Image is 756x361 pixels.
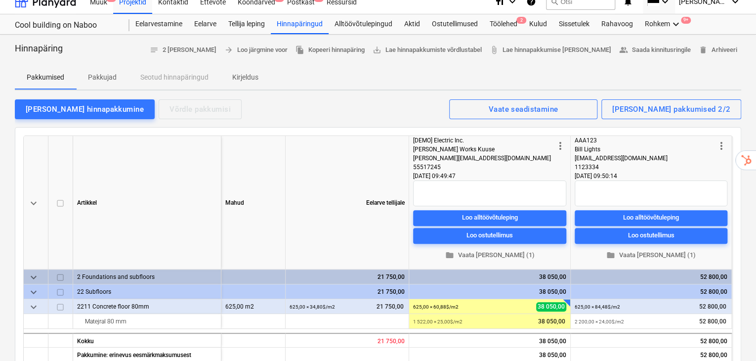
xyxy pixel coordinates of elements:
a: Tellija leping [222,14,271,34]
a: Rahavoog [595,14,639,34]
div: 1123334 [575,163,715,172]
span: 38 050,00 [537,317,566,326]
div: Cool building on Naboo [15,20,118,31]
span: 2 [516,17,526,24]
div: [PERSON_NAME] Works Kuuse [413,145,554,154]
button: Loo ostutellimus [413,227,566,243]
p: Pakkujad [88,72,117,83]
div: [PERSON_NAME] pakkumised 2/2 [612,103,730,116]
div: 2211 Concrete floor 80mm [77,299,217,314]
a: Alltöövõtulepingud [329,14,398,34]
div: Eelarvestamine [129,14,188,34]
p: Hinnapäring [15,43,63,54]
div: Matejral 80 mm [77,314,217,329]
button: Loo järgmine voor [220,43,292,58]
span: 21 750,00 [376,303,405,311]
a: Sissetulek [553,14,595,34]
small: 1 522,00 × 25,00$ / m2 [413,319,462,324]
button: [PERSON_NAME] pakkumised 2/2 [601,99,741,119]
i: keyboard_arrow_down [670,18,682,30]
div: Mahud [221,136,286,270]
small: 2 200,00 × 24,00$ / m2 [575,319,624,324]
span: Lae hinnapakkumise [PERSON_NAME] [490,45,611,56]
div: Loo ostutellimus [628,230,674,241]
span: [PERSON_NAME][EMAIL_ADDRESS][DOMAIN_NAME] [413,155,551,162]
div: [DATE] 09:50:14 [575,172,727,180]
button: Vaata [PERSON_NAME] (1) [575,247,727,263]
div: Eelarve tellijale [286,136,409,270]
div: 21 750,00 [286,333,409,348]
div: [DEMO] Electric Inc. [413,136,554,145]
div: Loo alltöövõtuleping [623,212,679,224]
span: Vaata [PERSON_NAME] (1) [579,249,723,261]
button: Loo alltöövõtuleping [413,210,566,226]
span: 52 800,00 [698,317,727,326]
span: delete [699,45,708,54]
button: Kopeeri hinnapäring [292,43,369,58]
a: Kulud [523,14,553,34]
div: 55517245 [413,163,554,172]
a: Eelarve [188,14,222,34]
a: Hinnapäringud [271,14,329,34]
span: Loo järgmine voor [224,45,288,56]
div: Kokku [73,333,221,348]
div: 625,00 m2 [221,299,286,314]
span: 52 800,00 [698,303,727,311]
span: people_alt [619,45,628,54]
span: attach_file [490,45,499,54]
span: Lae hinnapakkumiste võrdlustabel [373,45,482,56]
span: Arhiveeri [699,45,737,56]
button: Vaate seadistamine [449,99,597,119]
div: 52 800,00 [575,270,727,284]
button: Loo alltöövõtuleping [575,210,727,226]
small: 625,00 × 60,88$ / m2 [413,304,459,310]
div: 22 Subfloors [77,284,217,299]
span: Saada kinnitusringile [619,45,691,56]
div: Artikkel [73,136,221,270]
button: Vaata [PERSON_NAME] (1) [413,247,566,263]
button: 2 [PERSON_NAME] [146,43,220,58]
p: Kirjeldus [232,72,258,83]
span: [EMAIL_ADDRESS][DOMAIN_NAME] [575,155,668,162]
div: Loo alltöövõtuleping [462,212,518,224]
span: keyboard_arrow_down [28,271,40,283]
button: Arhiveeri [695,43,741,58]
div: 21 750,00 [290,270,405,284]
span: Kopeeri hinnapäring [295,45,365,56]
span: more_vert [554,140,566,152]
span: keyboard_arrow_down [28,286,40,298]
span: notes [150,45,159,54]
span: more_vert [715,140,727,152]
span: 38 050,00 [536,302,566,312]
button: Loo ostutellimus [575,227,727,243]
span: Vaata [PERSON_NAME] (1) [417,249,562,261]
a: Aktid [398,14,426,34]
span: 2 [PERSON_NAME] [150,45,216,56]
div: Ostutellimused [426,14,484,34]
span: folder [445,251,454,260]
span: arrow_forward [224,45,233,54]
div: Bill Lights [575,145,715,154]
div: 38 050,00 [413,270,566,284]
div: Loo ostutellimus [466,230,513,241]
a: Lae hinnapakkumiste võrdlustabel [369,43,486,58]
div: Rohkem [639,14,688,34]
span: file_copy [295,45,304,54]
span: keyboard_arrow_down [28,197,40,209]
div: 38 050,00 [409,333,571,348]
span: save_alt [373,45,381,54]
p: Pakkumised [27,72,64,83]
div: [PERSON_NAME] hinnapakkumine [26,103,144,116]
a: Lae hinnapakkumise [PERSON_NAME] [486,43,615,58]
div: [DATE] 09:49:47 [413,172,566,180]
small: 625,00 × 84,48$ / m2 [575,304,620,310]
div: Töölehed [484,14,523,34]
div: 21 750,00 [290,284,405,299]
